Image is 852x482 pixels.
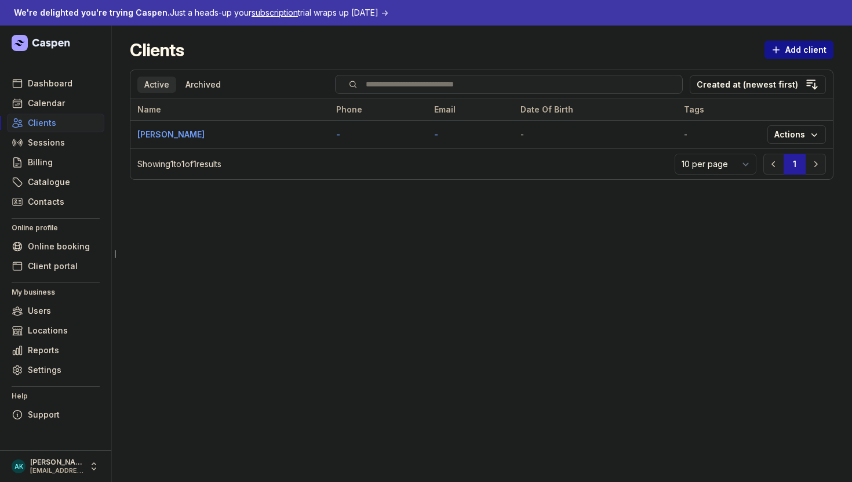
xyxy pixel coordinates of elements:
span: We're delighted you're trying Caspen. [14,8,170,17]
span: Sessions [28,136,65,150]
div: My business [12,283,100,302]
nav: Tabs [137,77,328,93]
h2: Clients [130,39,184,60]
span: Client portal [28,259,78,273]
div: Just a heads-up your trial wraps up [DATE] → [14,6,388,20]
span: Catalogue [28,175,70,189]
span: AK [14,459,23,473]
span: Locations [28,324,68,338]
span: Billing [28,155,53,169]
a: - [336,129,340,139]
div: [EMAIL_ADDRESS][DOMAIN_NAME] [30,467,83,475]
span: Contacts [28,195,64,209]
span: Support [28,408,60,422]
div: Help [12,387,100,405]
div: - [684,129,753,140]
div: Active [137,77,176,93]
th: Phone [329,99,427,121]
span: 1 [170,159,174,169]
th: Tags [677,99,760,121]
span: subscription [252,8,298,17]
span: Users [28,304,51,318]
td: - [514,121,677,149]
th: Email [427,99,514,121]
th: Name [130,99,329,121]
div: Created at (newest first) [697,78,798,92]
div: Archived [179,77,228,93]
span: Dashboard [28,77,72,90]
button: Created at (newest first) [690,75,826,94]
a: [PERSON_NAME] [137,129,205,139]
th: Date Of Birth [514,99,677,121]
span: Online booking [28,240,90,253]
button: 1 [784,154,806,175]
span: 1 [193,159,196,169]
button: Add client [764,41,833,59]
button: Actions [767,125,826,144]
span: Actions [774,128,819,142]
div: Online profile [12,219,100,237]
nav: Pagination [763,154,826,175]
span: Add client [771,43,826,57]
span: Clients [28,116,56,130]
a: - [434,129,438,139]
span: 1 [181,159,185,169]
span: Calendar [28,96,65,110]
p: Showing to of results [137,158,668,170]
div: [PERSON_NAME] [30,458,83,467]
span: Reports [28,343,59,357]
span: Settings [28,363,61,377]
